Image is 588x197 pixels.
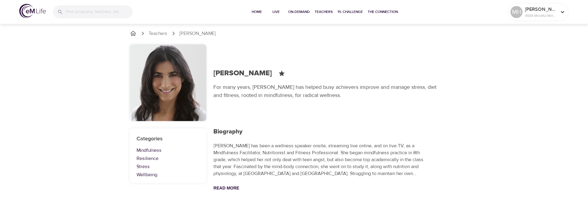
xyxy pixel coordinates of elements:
[288,9,310,15] span: On-Demand
[315,9,333,15] span: Teachers
[137,147,199,154] a: Mindfulness
[66,5,133,18] input: Find programs, teachers, etc...
[149,30,168,37] a: Teachers
[525,6,557,13] p: [PERSON_NAME] back East
[269,9,284,15] span: Live
[137,171,199,178] a: Wellbeing
[214,142,431,177] p: [PERSON_NAME] has been a wellness speaker onsite, streaming live online, and on live TV, as a Min...
[338,9,363,15] span: 1% Challenge
[250,9,264,15] span: Home
[180,30,216,37] p: [PERSON_NAME]
[525,13,557,18] p: 4584 Mindful Minutes
[137,155,199,162] a: Resilience
[214,186,240,190] button: Read More
[511,6,523,18] div: MH
[214,83,440,99] p: For many years, [PERSON_NAME] has helped busy achievers improve and manage stress, diet and fitne...
[368,9,398,15] span: The Connection
[214,69,272,78] h1: [PERSON_NAME]
[137,136,199,142] h4: Categories
[275,66,289,81] button: Remove from my favorites
[19,4,46,18] img: logo
[214,128,431,135] h3: Biography
[130,128,206,183] div: Categories
[137,163,199,170] a: Stress
[130,30,459,37] nav: breadcrumb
